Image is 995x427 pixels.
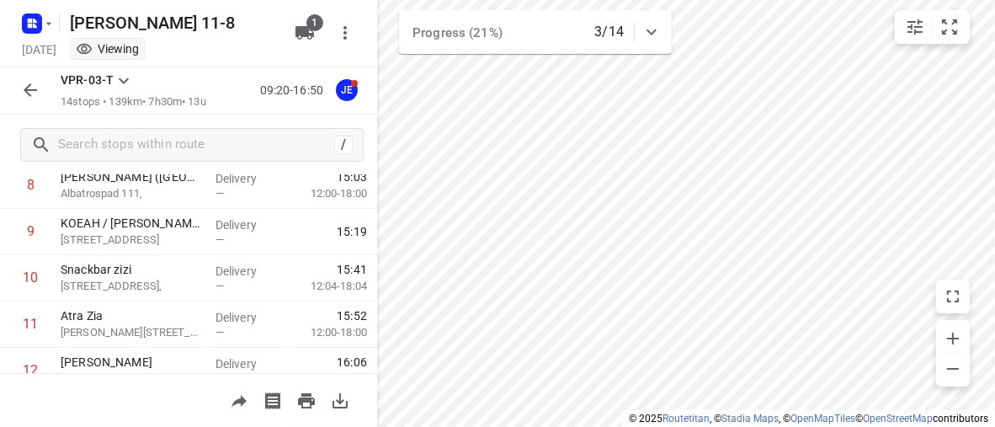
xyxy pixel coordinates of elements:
div: 11 [24,316,39,332]
div: You are currently in view mode. To make any changes, go to edit project. [76,40,140,57]
a: Stadia Maps [721,413,779,424]
span: Download route [323,392,357,408]
p: [PERSON_NAME] ([GEOGRAPHIC_DATA]) [61,168,202,185]
span: 15:52 [337,307,367,324]
p: 12:04-18:04 [284,278,367,295]
span: Share route [222,392,256,408]
p: 106 Spuistraat, Amsterdam [61,232,202,248]
button: 1 [288,16,322,50]
p: Delivery [215,355,278,372]
span: Progress (21%) [412,25,503,40]
p: VPR-03-T [61,72,114,89]
p: KOEAH / [PERSON_NAME] [61,215,202,232]
div: 8 [27,177,35,193]
p: Delivery [215,309,278,326]
p: [STREET_ADDRESS], [61,371,202,387]
div: / [334,136,353,154]
div: Progress (21%)3/14 [399,10,672,54]
p: [PERSON_NAME] [61,354,202,371]
span: — [215,372,224,385]
p: Snackbar zizi [61,261,202,278]
a: Routetitan [662,413,710,424]
p: Albatrospad 111, [61,185,202,202]
p: Atra Zia [61,307,202,324]
p: 3/14 [594,22,624,42]
span: 16:06 [337,354,367,371]
span: 15:41 [337,261,367,278]
button: Map settings [898,10,932,44]
span: Print shipping labels [256,392,290,408]
a: OpenMapTiles [790,413,855,424]
p: Delivery [215,216,278,233]
div: 9 [27,223,35,239]
p: Delivery [215,263,278,280]
p: 14 stops • 139km • 7h30m • 13u [61,94,206,110]
span: 15:03 [337,168,367,185]
p: 12:00-18:00 [284,324,367,341]
div: 10 [24,270,39,286]
p: 12:00-18:00 [284,371,367,387]
p: 09:20-16:50 [260,82,330,99]
button: Fit zoom [933,10,966,44]
a: OpenStreetMap [863,413,933,424]
span: Print route [290,392,323,408]
p: [STREET_ADDRESS], [61,278,202,295]
p: [PERSON_NAME][STREET_ADDRESS], [61,324,202,341]
span: — [215,233,224,246]
span: 15:19 [337,223,367,240]
button: More [328,16,362,50]
div: 12 [24,362,39,378]
span: — [215,187,224,200]
div: small contained button group [895,10,970,44]
span: 1 [306,14,323,31]
span: — [215,280,224,292]
li: © 2025 , © , © © contributors [629,413,988,424]
span: Assigned to Jeffrey E [330,82,364,98]
input: Search stops within route [58,132,334,158]
span: — [215,326,224,339]
p: 12:00-18:00 [284,185,367,202]
p: Delivery [215,170,278,187]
